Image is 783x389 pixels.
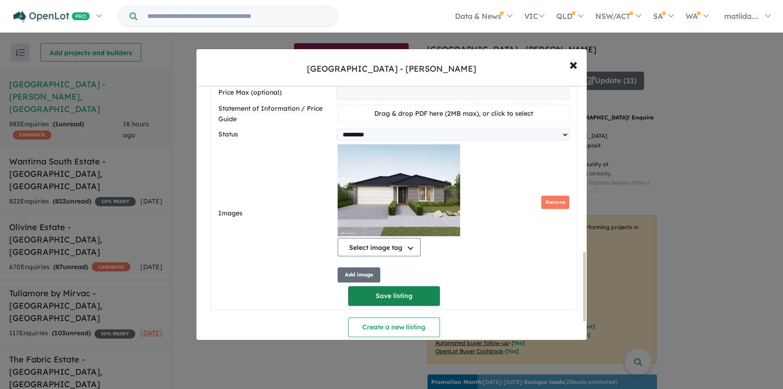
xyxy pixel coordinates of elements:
[348,286,440,306] button: Save listing
[218,129,333,140] label: Status
[338,238,421,256] button: Select image tag
[13,11,90,23] img: Openlot PRO Logo White
[569,54,578,74] span: ×
[541,196,569,209] button: Remove
[218,87,333,98] label: Price Max (optional)
[724,11,759,21] span: matilda....
[307,63,476,75] div: [GEOGRAPHIC_DATA] - [PERSON_NAME]
[218,208,334,219] label: Images
[218,103,334,125] label: Statement of Information / Price Guide
[139,6,335,26] input: Try estate name, suburb, builder or developer
[338,267,380,282] button: Add image
[338,144,460,236] img: Ae0mTFk9B7hPAAAAAElFTkSuQmCC
[348,317,440,337] button: Create a new listing
[374,109,533,118] span: Drag & drop PDF here (2MB max), or click to select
